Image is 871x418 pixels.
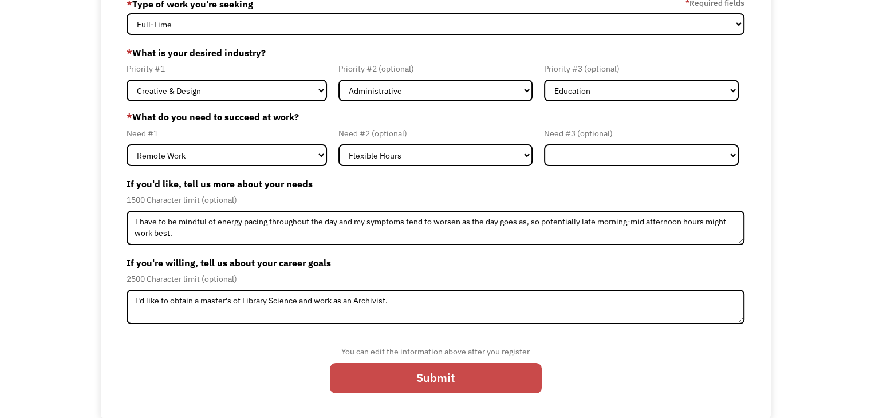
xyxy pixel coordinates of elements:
[338,62,533,76] div: Priority #2 (optional)
[330,363,542,393] input: Submit
[330,345,542,358] div: You can edit the information above after you register
[544,127,739,140] div: Need #3 (optional)
[127,193,744,207] div: 1500 Character limit (optional)
[127,44,744,62] label: What is your desired industry?
[544,62,739,76] div: Priority #3 (optional)
[127,127,327,140] div: Need #1
[127,175,744,193] label: If you'd like, tell us more about your needs
[338,127,533,140] div: Need #2 (optional)
[127,254,744,272] label: If you're willing, tell us about your career goals
[127,110,744,124] label: What do you need to succeed at work?
[127,272,744,286] div: 2500 Character limit (optional)
[127,62,327,76] div: Priority #1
